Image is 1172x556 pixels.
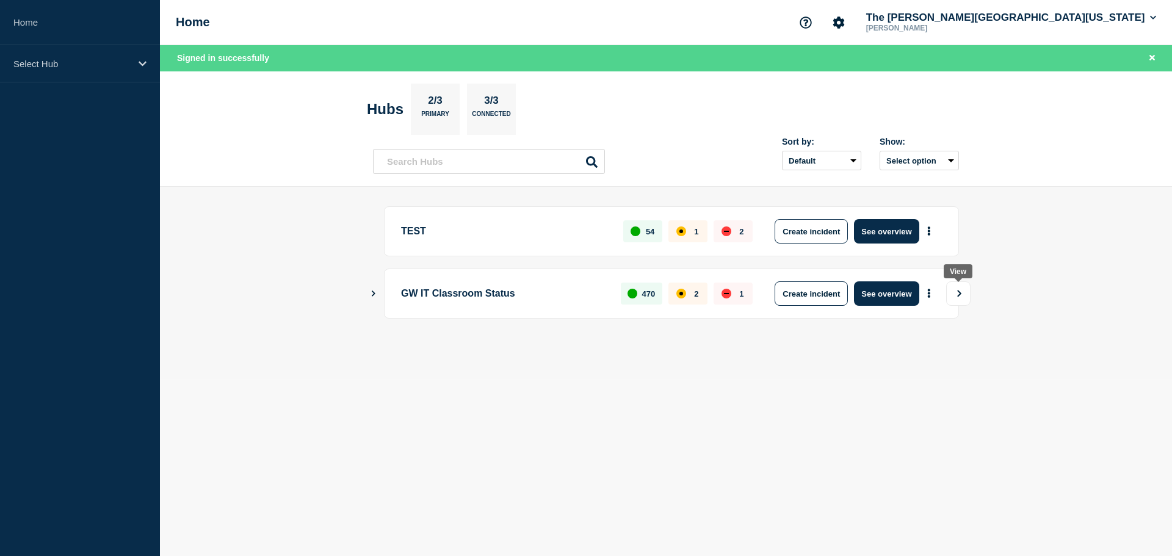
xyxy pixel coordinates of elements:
button: Support [793,10,819,35]
div: down [722,289,731,298]
button: See overview [854,219,919,244]
div: View [950,267,966,276]
h1: Home [176,15,210,29]
p: Primary [421,110,449,123]
div: Show: [880,137,959,146]
div: up [631,226,640,236]
p: 470 [642,289,656,298]
button: Create incident [775,219,848,244]
div: Sort by: [782,137,861,146]
p: 1 [694,227,698,236]
p: TEST [401,219,609,244]
button: The [PERSON_NAME][GEOGRAPHIC_DATA][US_STATE] [864,12,1159,24]
div: up [628,289,637,298]
p: 2 [694,289,698,298]
p: Select Hub [13,59,131,69]
button: See overview [854,281,919,306]
h2: Hubs [367,101,403,118]
button: Account settings [826,10,852,35]
button: View [946,281,971,306]
p: 54 [646,227,654,236]
span: Signed in successfully [177,53,269,63]
select: Sort by [782,151,861,170]
button: Show Connected Hubs [371,289,377,298]
button: Close banner [1145,51,1160,65]
button: More actions [921,283,937,305]
p: [PERSON_NAME] [864,24,991,32]
p: 3/3 [480,95,504,110]
p: GW IT Classroom Status [401,281,607,306]
p: 2 [739,227,743,236]
p: 2/3 [424,95,447,110]
div: down [722,226,731,236]
button: Select option [880,151,959,170]
p: Connected [472,110,510,123]
input: Search Hubs [373,149,605,174]
button: Create incident [775,281,848,306]
div: affected [676,226,686,236]
p: 1 [739,289,743,298]
button: More actions [921,220,937,243]
div: affected [676,289,686,298]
